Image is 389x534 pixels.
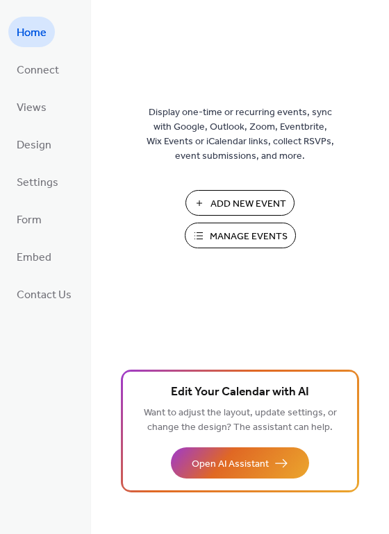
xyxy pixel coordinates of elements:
button: Add New Event [185,190,295,216]
span: Form [17,209,42,232]
a: Views [8,92,55,122]
a: Connect [8,54,67,85]
span: Edit Your Calendar with AI [171,383,309,402]
span: Settings [17,172,58,194]
a: Embed [8,241,60,272]
span: Contact Us [17,284,72,307]
a: Settings [8,166,67,197]
span: Manage Events [210,230,288,244]
a: Contact Us [8,279,80,309]
span: Add New Event [210,197,286,212]
button: Open AI Assistant [171,447,309,479]
span: Open AI Assistant [192,457,269,472]
a: Form [8,204,50,234]
span: Want to adjust the layout, update settings, or change the design? The assistant can help. [144,404,337,437]
span: Connect [17,60,59,82]
span: Embed [17,247,51,269]
button: Manage Events [185,223,296,248]
a: Design [8,129,60,160]
span: Design [17,135,51,157]
span: Views [17,97,47,119]
span: Home [17,22,47,44]
a: Home [8,17,55,47]
span: Display one-time or recurring events, sync with Google, Outlook, Zoom, Eventbrite, Wix Events or ... [147,105,334,164]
